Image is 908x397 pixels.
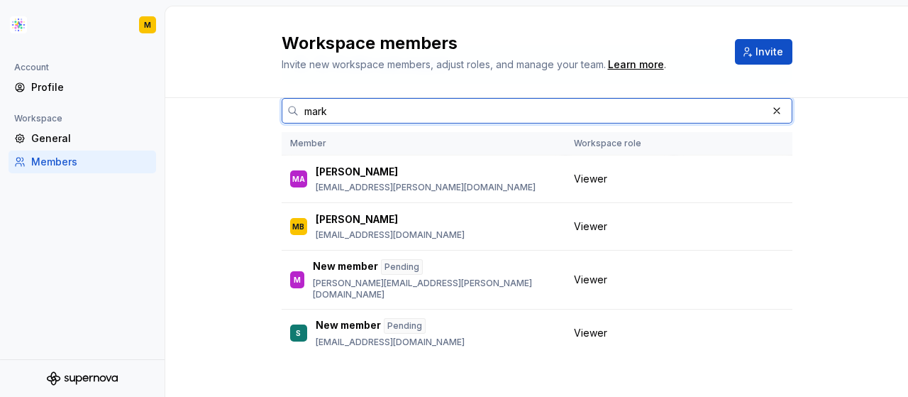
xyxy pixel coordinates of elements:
[574,172,607,186] span: Viewer
[282,132,565,156] th: Member
[9,151,156,173] a: Members
[574,326,607,340] span: Viewer
[565,132,674,156] th: Workspace role
[294,273,301,287] div: M
[3,9,162,40] button: M
[299,98,767,124] input: Search in workspace members...
[282,32,718,55] h2: Workspace members
[606,60,666,70] span: .
[9,127,156,150] a: General
[282,58,606,70] span: Invite new workspace members, adjust roles, and manage your team.
[381,259,423,275] div: Pending
[31,131,150,146] div: General
[296,326,301,340] div: S
[10,16,27,33] img: b2369ad3-f38c-46c1-b2a2-f2452fdbdcd2.png
[292,172,305,186] div: MA
[47,371,118,386] svg: Supernova Logo
[144,19,151,31] div: M
[316,337,465,348] p: [EMAIL_ADDRESS][DOMAIN_NAME]
[9,110,68,127] div: Workspace
[608,58,664,72] a: Learn more
[574,273,607,287] span: Viewer
[31,155,150,169] div: Members
[31,80,150,94] div: Profile
[316,165,398,179] p: [PERSON_NAME]
[316,229,465,241] p: [EMAIL_ADDRESS][DOMAIN_NAME]
[292,219,304,234] div: MB
[316,318,381,334] p: New member
[313,259,378,275] p: New member
[735,39,792,65] button: Invite
[574,219,607,234] span: Viewer
[9,76,156,99] a: Profile
[316,182,536,193] p: [EMAIL_ADDRESS][PERSON_NAME][DOMAIN_NAME]
[316,212,398,227] p: [PERSON_NAME]
[384,318,426,334] div: Pending
[755,45,783,59] span: Invite
[313,278,557,300] p: [PERSON_NAME][EMAIL_ADDRESS][PERSON_NAME][DOMAIN_NAME]
[9,59,55,76] div: Account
